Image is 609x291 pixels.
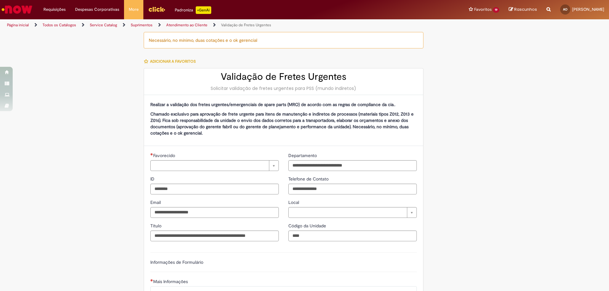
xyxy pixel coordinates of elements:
input: Título [150,231,279,241]
a: Limpar campo Local [288,207,417,218]
input: Email [150,207,279,218]
img: ServiceNow [1,3,33,16]
span: Código da Unidade [288,223,327,229]
span: AO [563,7,567,11]
span: Rascunhos [514,6,537,12]
span: Adicionar a Favoritos [150,59,196,64]
button: Adicionar a Favoritos [144,55,199,68]
label: Informações de Formulário [150,259,203,265]
a: Atendimento ao Cliente [166,22,207,28]
p: . [150,101,417,108]
img: click_logo_yellow_360x200.png [148,4,165,14]
div: Padroniza [175,6,211,14]
span: Mais Informações [153,279,189,284]
span: ID [150,176,156,182]
span: Necessários [150,279,153,282]
a: Service Catalog [90,22,117,28]
input: Telefone de Contato [288,184,417,194]
div: Necessário, no mínimo, duas cotações e o ok gerencial [144,32,423,48]
span: More [129,6,139,13]
span: Telefone de Contato [288,176,330,182]
span: [PERSON_NAME] [572,7,604,12]
span: Necessários - Favorecido [153,153,176,158]
a: Rascunhos [509,7,537,13]
input: Código da Unidade [288,231,417,241]
input: ID [150,184,279,194]
a: Página inicial [7,22,29,28]
span: Email [150,199,162,205]
ul: Trilhas de página [5,19,401,31]
span: Requisições [43,6,66,13]
strong: Realizar a validação dos fretes urgentes/emergenciais de spare parts (MRO) de acordo com as regra... [150,102,395,107]
span: Local [288,199,300,205]
h2: Validação de Fretes Urgentes [150,72,417,82]
a: Limpar campo Favorecido [150,160,279,171]
span: Despesas Corporativas [75,6,119,13]
a: Todos os Catálogos [43,22,76,28]
a: Validação de Fretes Urgentes [221,22,271,28]
a: Suprimentos [131,22,153,28]
input: Departamento [288,160,417,171]
strong: Chamado exclusivo para aprovação de frete urgente para itens de manutenção e indiretos de process... [150,111,414,136]
span: 19 [493,7,499,13]
span: Departamento [288,153,318,158]
span: Título [150,223,163,229]
p: +GenAi [196,6,211,14]
span: Favoritos [474,6,492,13]
span: Necessários [150,153,153,155]
div: Solicitar validação de fretes urgentes para PSS (mundo indiretos) [150,85,417,92]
